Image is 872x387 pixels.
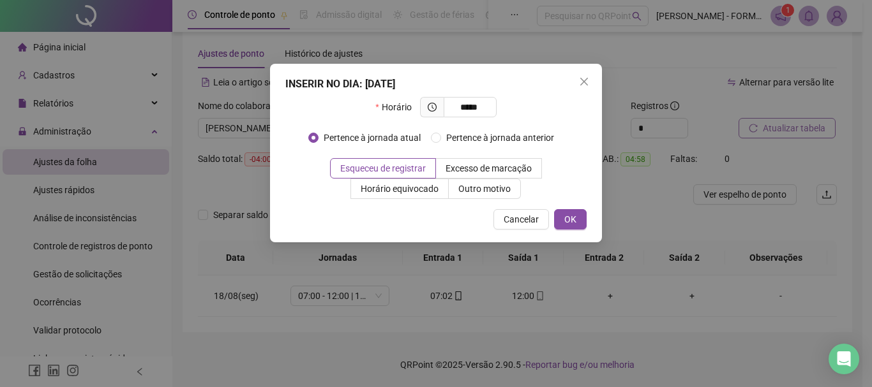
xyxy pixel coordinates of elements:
[319,131,426,145] span: Pertence à jornada atual
[458,184,511,194] span: Outro motivo
[375,97,419,117] label: Horário
[446,163,532,173] span: Excesso de marcação
[564,212,576,226] span: OK
[579,77,589,87] span: close
[829,344,859,374] div: Open Intercom Messenger
[554,209,587,230] button: OK
[493,209,549,230] button: Cancelar
[340,163,426,173] span: Esqueceu de registrar
[428,103,437,112] span: clock-circle
[441,131,559,145] span: Pertence à jornada anterior
[285,77,587,92] div: INSERIR NO DIA : [DATE]
[361,184,439,194] span: Horário equivocado
[504,212,539,226] span: Cancelar
[574,71,594,92] button: Close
